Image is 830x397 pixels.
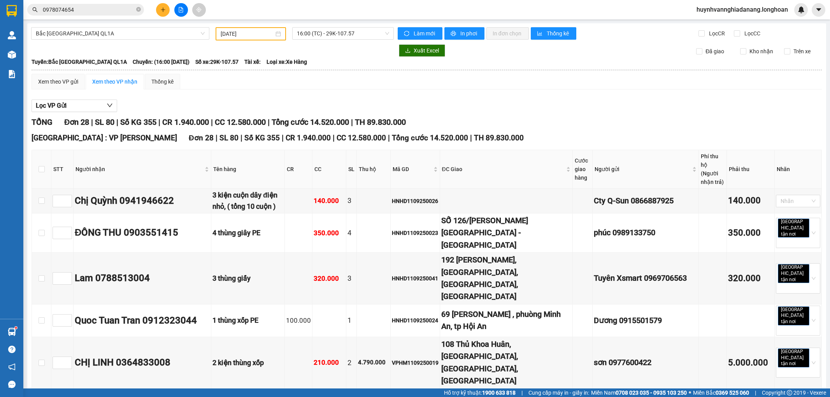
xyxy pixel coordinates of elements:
[32,7,38,12] span: search
[716,390,749,396] strong: 0369 525 060
[355,117,406,127] span: TH 89.830.000
[391,213,440,253] td: HNHD1109250023
[798,6,805,13] img: icon-new-feature
[728,226,773,240] div: 350.000
[314,357,345,368] div: 210.000
[797,362,801,366] span: close
[573,150,593,189] th: Cước giao hàng
[398,27,442,40] button: syncLàm mới
[32,133,177,142] span: [GEOGRAPHIC_DATA] : VP [PERSON_NAME]
[392,229,439,237] div: HNHD1109250023
[38,77,78,86] div: Xem theo VP gửi
[120,117,156,127] span: Số KG 355
[755,388,756,397] span: |
[333,133,335,142] span: |
[156,3,170,17] button: plus
[195,58,239,66] span: Số xe: 29K-107.57
[215,117,266,127] span: CC 12.580.000
[787,390,792,395] span: copyright
[460,29,478,38] span: In phơi
[699,150,727,189] th: Phí thu hộ (Người nhận trả)
[174,3,188,17] button: file-add
[286,315,311,326] div: 100.000
[547,29,570,38] span: Thống kê
[391,337,440,389] td: VPHM1109250019
[347,357,355,368] div: 2
[797,232,801,236] span: close
[404,31,411,37] span: sync
[8,346,16,353] span: question-circle
[219,133,239,142] span: SL 80
[75,226,210,240] div: ĐÔNG THU 0903551415
[91,117,93,127] span: |
[442,165,565,173] span: ĐC Giao
[314,228,345,238] div: 350.000
[240,133,242,142] span: |
[192,3,206,17] button: aim
[107,102,113,108] span: down
[441,308,571,333] div: 69 [PERSON_NAME] , phuòng Minh An, tp Hội An
[741,29,762,38] span: Lọc CC
[414,29,436,38] span: Làm mới
[391,189,440,213] td: HNHD1109250026
[444,27,484,40] button: printerIn phơi
[594,227,697,239] div: phúc 0989133750
[392,197,439,205] div: HNHD1109250026
[812,3,825,17] button: caret-down
[178,7,184,12] span: file-add
[282,133,284,142] span: |
[388,133,390,142] span: |
[728,194,773,208] div: 140.000
[441,215,571,251] div: SỐ 126/[PERSON_NAME][GEOGRAPHIC_DATA] - [GEOGRAPHIC_DATA]
[346,150,357,189] th: SL
[746,47,776,56] span: Kho nhận
[7,5,17,17] img: logo-vxr
[212,190,283,212] div: 3 kiện cuộn dây điện nhỏ, ( tổng 10 cuộn )
[728,272,773,285] div: 320.000
[778,348,809,367] span: [GEOGRAPHIC_DATA] tận nơi
[778,264,809,283] span: [GEOGRAPHIC_DATA] tận nơi
[616,390,687,396] strong: 0708 023 035 - 0935 103 250
[212,315,283,326] div: 1 thùng xốp PE
[727,150,775,189] th: Phải thu
[391,253,440,304] td: HNHD1109250041
[521,388,523,397] span: |
[482,390,516,396] strong: 1900 633 818
[594,272,697,284] div: Tuyên Xsmart 0969706563
[778,219,809,238] span: [GEOGRAPHIC_DATA] tận nơi
[92,77,137,86] div: Xem theo VP nhận
[32,59,127,65] b: Tuyến: Bắc [GEOGRAPHIC_DATA] QL1A
[358,358,389,367] div: 4.790.000
[136,7,141,12] span: close-circle
[777,165,819,173] div: Nhãn
[778,306,809,325] span: [GEOGRAPHIC_DATA] tận nơi
[702,47,727,56] span: Đã giao
[75,194,210,208] div: Chị Quỳnh 0941946622
[95,117,114,127] span: SL 80
[244,133,280,142] span: Số KG 355
[537,31,544,37] span: bar-chart
[221,30,274,38] input: 12/09/2025
[136,6,141,14] span: close-circle
[595,165,691,173] span: Người gửi
[797,320,801,324] span: close
[591,388,687,397] span: Miền Nam
[357,150,391,189] th: Thu hộ
[8,51,16,59] img: warehouse-icon
[272,117,349,127] span: Tổng cước 14.520.000
[594,315,697,327] div: Dương 0915501579
[347,227,355,238] div: 4
[8,70,16,78] img: solution-icon
[64,117,89,127] span: Đơn 28
[268,117,270,127] span: |
[393,165,432,173] span: Mã GD
[8,381,16,388] span: message
[133,58,190,66] span: Chuyến: (16:00 [DATE])
[211,117,213,127] span: |
[212,273,283,284] div: 3 thùng giấy
[444,388,516,397] span: Hỗ trợ kỹ thuật:
[75,165,203,173] span: Người nhận
[797,278,801,282] span: close
[351,117,353,127] span: |
[470,133,472,142] span: |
